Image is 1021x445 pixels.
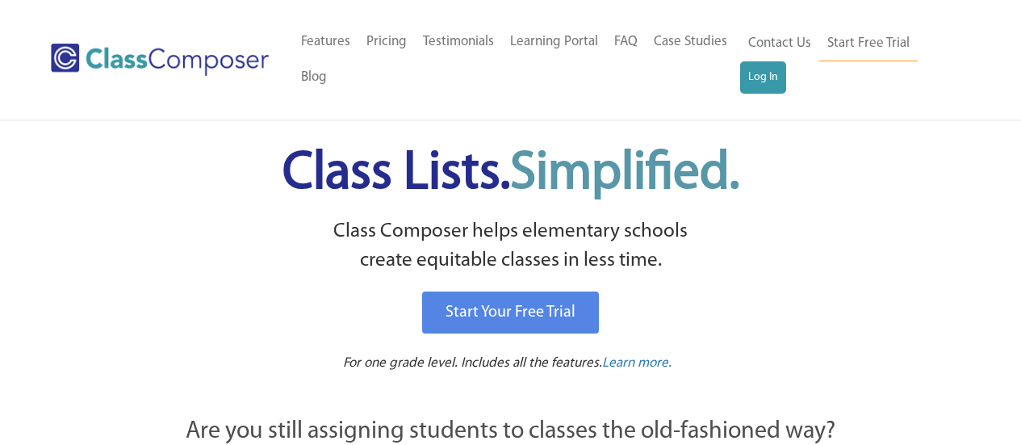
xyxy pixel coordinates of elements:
[510,148,739,200] span: Simplified.
[740,26,819,61] a: Contact Us
[602,354,672,374] a: Learn more.
[51,44,269,76] img: Class Composer
[415,24,502,60] a: Testimonials
[282,148,739,200] span: Class Lists.
[502,24,606,60] a: Learning Portal
[293,24,740,95] nav: Header Menu
[646,24,735,60] a: Case Studies
[358,24,415,60] a: Pricing
[293,24,358,60] a: Features
[97,217,925,276] p: Class Composer helps elementary schools create equitable classes in less time.
[602,356,672,370] span: Learn more.
[293,60,335,95] a: Blog
[819,26,918,62] a: Start Free Trial
[606,24,646,60] a: FAQ
[740,26,958,94] nav: Header Menu
[740,61,786,94] a: Log In
[343,356,602,370] span: For one grade level. Includes all the features.
[422,292,599,334] a: Start Your Free Trial
[446,304,575,321] span: Start Your Free Trial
